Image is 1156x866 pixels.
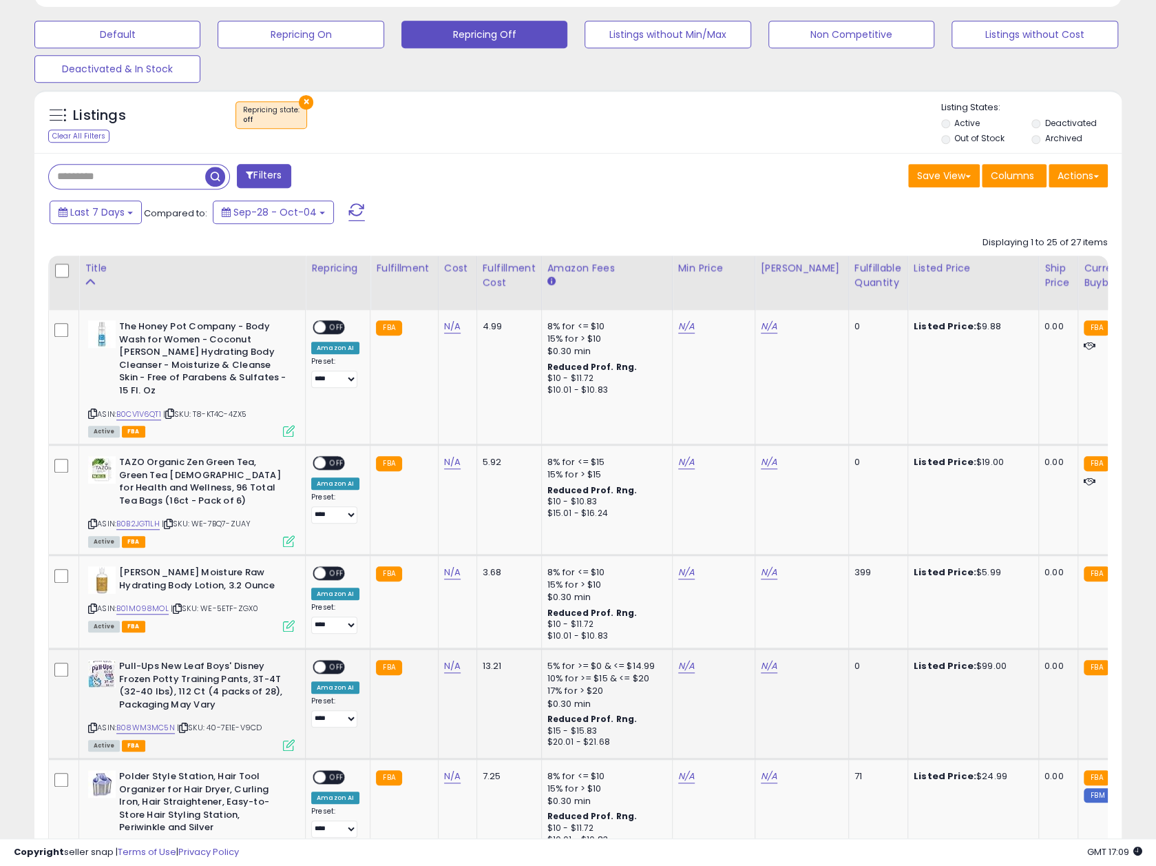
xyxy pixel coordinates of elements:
b: Listed Price: [914,566,976,579]
span: FBA [122,621,145,632]
div: Fulfillable Quantity [854,261,902,290]
div: 5% for >= $0 & <= $14.99 [547,660,662,672]
b: [PERSON_NAME] Moisture Raw Hydrating Body Lotion, 3.2 Ounce [119,566,286,595]
div: 0.00 [1044,566,1067,579]
div: $24.99 [914,770,1028,783]
a: N/A [761,455,777,469]
div: $0.30 min [547,795,662,807]
a: N/A [444,770,461,783]
small: FBA [1084,320,1109,336]
div: Amazon AI [311,477,359,490]
span: Compared to: [144,207,207,220]
div: ASIN: [88,660,295,750]
span: All listings currently available for purchase on Amazon [88,740,120,752]
span: | SKU: WE-7BQ7-ZUAY [162,518,251,529]
div: 15% for > $15 [547,468,662,481]
div: $15.01 - $16.24 [547,508,662,519]
div: Title [85,261,299,276]
b: Listed Price: [914,770,976,783]
div: 4.99 [483,320,531,333]
a: N/A [761,659,777,673]
span: | SKU: 40-7E1E-V9CD [177,722,262,733]
span: OFF [326,568,348,579]
img: 519VaJNHEKL._SL40_.jpg [88,660,116,688]
small: FBM [1084,788,1111,803]
button: × [299,95,313,110]
label: Archived [1045,132,1082,144]
span: OFF [326,322,348,333]
span: FBA [122,740,145,752]
small: FBA [1084,770,1109,785]
div: Preset: [311,357,359,388]
img: 51KbkuoT0QL._SL40_.jpg [88,770,116,798]
div: ASIN: [88,566,295,630]
div: 0.00 [1044,456,1067,468]
a: B08WM3MC5N [116,722,175,734]
div: $10.01 - $10.83 [547,384,662,396]
div: Listed Price [914,261,1033,276]
div: 399 [854,566,897,579]
b: The Honey Pot Company - Body Wash for Women - Coconut [PERSON_NAME] Hydrating Body Cleanser - Moi... [119,320,286,400]
div: $19.00 [914,456,1028,468]
a: N/A [444,659,461,673]
small: FBA [1084,566,1109,581]
div: Current Buybox Price [1084,261,1155,290]
small: FBA [376,566,401,581]
b: Reduced Prof. Rng. [547,810,638,822]
small: FBA [376,320,401,336]
span: OFF [326,457,348,469]
div: $0.30 min [547,698,662,710]
a: N/A [678,659,695,673]
div: Amazon AI [311,588,359,600]
a: N/A [678,455,695,469]
a: B01M098MOL [116,603,169,615]
div: ASIN: [88,456,295,546]
span: All listings currently available for purchase on Amazon [88,621,120,632]
a: N/A [761,320,777,333]
b: Reduced Prof. Rng. [547,607,638,619]
div: 13.21 [483,660,531,672]
div: 0.00 [1044,320,1067,333]
span: Sep-28 - Oct-04 [233,205,317,219]
div: 0 [854,320,897,333]
small: FBA [1084,456,1109,471]
button: Non Competitive [768,21,934,48]
div: Min Price [678,261,749,276]
div: Preset: [311,493,359,524]
div: $10 - $10.83 [547,496,662,508]
a: N/A [678,566,695,579]
a: N/A [678,770,695,783]
div: 15% for > $10 [547,579,662,591]
div: $10.01 - $10.83 [547,630,662,642]
span: 2025-10-12 17:09 GMT [1087,845,1142,858]
div: 5.92 [483,456,531,468]
div: Fulfillment [376,261,432,276]
div: seller snap | | [14,846,239,859]
div: $9.88 [914,320,1028,333]
small: FBA [376,456,401,471]
button: Listings without Cost [952,21,1117,48]
h5: Listings [73,106,126,125]
div: 8% for <= $15 [547,456,662,468]
p: Listing States: [941,101,1122,114]
b: Listed Price: [914,455,976,468]
a: B0CV1V6QT1 [116,409,161,420]
a: N/A [678,320,695,333]
div: $5.99 [914,566,1028,579]
div: $15 - $15.83 [547,725,662,737]
div: 3.68 [483,566,531,579]
div: $99.00 [914,660,1028,672]
small: FBA [376,770,401,785]
button: Listings without Min/Max [585,21,750,48]
b: Listed Price: [914,320,976,333]
button: Repricing Off [401,21,567,48]
div: 0.00 [1044,660,1067,672]
span: | SKU: WE-5ETF-ZGX0 [171,603,258,614]
b: Reduced Prof. Rng. [547,361,638,373]
div: $10 - $11.72 [547,619,662,630]
b: Reduced Prof. Rng. [547,713,638,725]
div: $0.30 min [547,345,662,358]
div: 17% for > $20 [547,685,662,697]
button: Filters [237,164,291,188]
img: 31P5mAy2LLL._SL40_.jpg [88,320,116,348]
